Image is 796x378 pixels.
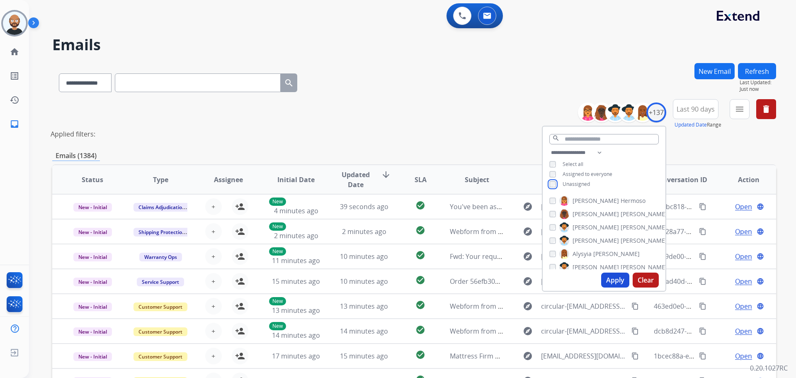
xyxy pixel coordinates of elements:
[73,253,112,261] span: New - Initial
[3,12,26,35] img: avatar
[73,228,112,237] span: New - Initial
[708,165,776,194] th: Action
[450,277,599,286] span: Order 56efb301-91d7-4619-abbb-241dc989d39e
[269,297,286,305] p: New
[340,277,388,286] span: 10 minutes ago
[694,63,735,79] button: New Email
[621,197,646,205] span: Hermoso
[235,301,245,311] mat-icon: person_add
[415,250,425,260] mat-icon: check_circle
[761,104,771,114] mat-icon: delete
[235,227,245,237] mat-icon: person_add
[621,263,667,271] span: [PERSON_NAME]
[415,175,427,185] span: SLA
[541,326,626,336] span: circular-[EMAIL_ADDRESS][DOMAIN_NAME]
[563,161,583,168] span: Select all
[541,251,626,261] span: [PERSON_NAME][EMAIL_ADDRESS][DOMAIN_NAME]
[211,202,215,212] span: +
[235,351,245,361] mat-icon: person_add
[272,351,320,361] span: 17 minutes ago
[541,301,626,311] span: circular-[EMAIL_ADDRESS][DOMAIN_NAME]
[673,99,718,119] button: Last 90 days
[235,202,245,212] mat-icon: person_add
[415,325,425,335] mat-icon: check_circle
[205,298,222,315] button: +
[205,348,222,364] button: +
[699,203,706,210] mat-icon: content_copy
[699,228,706,235] mat-icon: content_copy
[10,47,19,57] mat-icon: home
[699,278,706,285] mat-icon: content_copy
[133,203,190,212] span: Claims Adjudication
[523,251,533,261] mat-icon: explore
[601,273,629,288] button: Apply
[73,278,112,286] span: New - Initial
[738,63,776,79] button: Refresh
[621,210,667,218] span: [PERSON_NAME]
[450,227,638,236] span: Webform from [EMAIL_ADDRESS][DOMAIN_NAME] on [DATE]
[750,363,788,373] p: 0.20.1027RC
[541,227,626,237] span: [EMAIL_ADDRESS][DOMAIN_NAME]
[541,351,626,361] span: [EMAIL_ADDRESS][DOMAIN_NAME]
[757,302,764,310] mat-icon: language
[235,276,245,286] mat-icon: person_add
[757,278,764,285] mat-icon: language
[573,223,619,232] span: [PERSON_NAME]
[73,327,112,336] span: New - Initial
[211,351,215,361] span: +
[631,352,639,360] mat-icon: content_copy
[563,180,590,188] span: Unassigned
[137,278,184,286] span: Service Support
[735,301,752,311] span: Open
[51,129,95,139] p: Applied filters:
[415,350,425,360] mat-icon: check_circle
[735,202,752,212] span: Open
[214,175,243,185] span: Assignee
[450,302,663,311] span: Webform from circular-[EMAIL_ADDRESS][DOMAIN_NAME] on [DATE]
[621,237,667,245] span: [PERSON_NAME]
[757,228,764,235] mat-icon: language
[675,121,721,128] span: Range
[340,302,388,311] span: 13 minutes ago
[274,206,318,215] span: 4 minutes ago
[205,323,222,339] button: +
[284,78,294,88] mat-icon: search
[133,327,187,336] span: Customer Support
[153,175,168,185] span: Type
[73,352,112,361] span: New - Initial
[211,276,215,286] span: +
[735,326,752,336] span: Open
[10,71,19,81] mat-icon: list_alt
[735,104,745,114] mat-icon: menu
[342,227,386,236] span: 2 minutes ago
[593,250,640,258] span: [PERSON_NAME]
[82,175,103,185] span: Status
[757,327,764,335] mat-icon: language
[139,253,182,261] span: Warranty Ops
[340,252,388,261] span: 10 minutes ago
[573,250,592,258] span: Alysyia
[10,119,19,129] mat-icon: inbox
[73,302,112,311] span: New - Initial
[699,327,706,335] mat-icon: content_copy
[272,331,320,340] span: 14 minutes ago
[272,256,320,265] span: 11 minutes ago
[337,170,375,190] span: Updated Date
[631,302,639,310] mat-icon: content_copy
[269,247,286,256] p: New
[272,277,320,286] span: 15 minutes ago
[52,151,100,161] p: Emails (1384)
[133,302,187,311] span: Customer Support
[523,301,533,311] mat-icon: explore
[541,276,626,286] span: [EMAIL_ADDRESS][DOMAIN_NAME]
[269,198,286,206] p: New
[757,253,764,260] mat-icon: language
[415,200,425,210] mat-icon: check_circle
[646,102,666,122] div: +137
[211,326,215,336] span: +
[740,86,776,93] span: Just now
[274,231,318,240] span: 2 minutes ago
[340,351,388,361] span: 15 minutes ago
[523,326,533,336] mat-icon: explore
[523,227,533,237] mat-icon: explore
